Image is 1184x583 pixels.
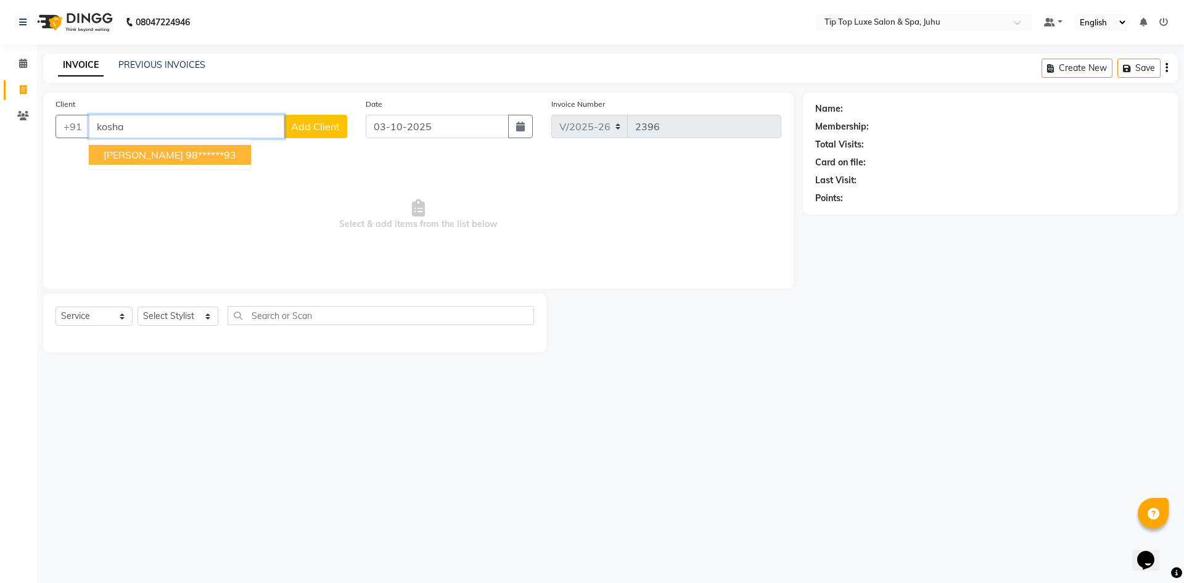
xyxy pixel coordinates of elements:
[551,99,605,110] label: Invoice Number
[58,54,104,76] a: INVOICE
[89,115,284,138] input: Search by Name/Mobile/Email/Code
[118,59,205,70] a: PREVIOUS INVOICES
[104,149,183,161] span: [PERSON_NAME]
[284,115,347,138] button: Add Client
[291,120,340,133] span: Add Client
[136,5,190,39] b: 08047224946
[815,174,857,187] div: Last Visit:
[815,156,866,169] div: Card on file:
[366,99,382,110] label: Date
[815,138,864,151] div: Total Visits:
[815,102,843,115] div: Name:
[1042,59,1112,78] button: Create New
[55,99,75,110] label: Client
[1117,59,1161,78] button: Save
[31,5,116,39] img: logo
[55,153,781,276] span: Select & add items from the list below
[228,306,535,325] input: Search or Scan
[1132,534,1172,571] iframe: chat widget
[815,192,843,205] div: Points:
[815,120,869,133] div: Membership:
[55,115,90,138] button: +91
